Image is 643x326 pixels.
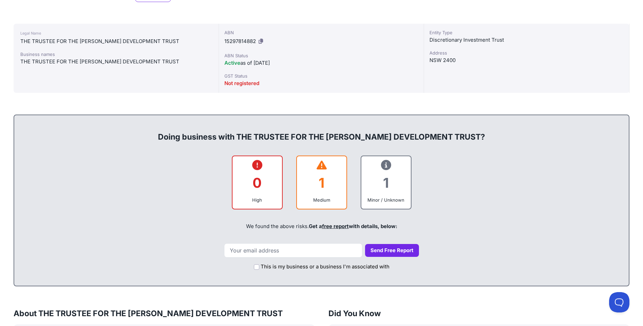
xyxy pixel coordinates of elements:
[224,80,259,86] span: Not registered
[21,121,622,142] div: Doing business with THE TRUSTEE FOR THE [PERSON_NAME] DEVELOPMENT TRUST?
[302,169,341,197] div: 1
[609,292,629,312] iframe: Toggle Customer Support
[20,29,212,37] div: Legal Name
[322,223,349,229] a: free report
[309,223,397,229] span: Get a with details, below:
[367,197,405,203] div: Minor / Unknown
[238,197,277,203] div: High
[224,59,419,67] div: as of [DATE]
[224,52,419,59] div: ABN Status
[224,38,256,44] span: 15297814882
[224,29,419,36] div: ABN
[367,169,405,197] div: 1
[429,49,624,56] div: Address
[224,73,419,79] div: GST Status
[20,51,212,58] div: Business names
[429,29,624,36] div: Entity Type
[429,56,624,64] div: NSW 2400
[238,169,277,197] div: 0
[224,60,240,66] span: Active
[14,308,315,319] h3: About THE TRUSTEE FOR THE [PERSON_NAME] DEVELOPMENT TRUST
[429,36,624,44] div: Discretionary Investment Trust
[328,308,630,319] h3: Did You Know
[21,215,622,238] div: We found the above risks.
[365,244,419,257] button: Send Free Report
[20,58,212,66] div: THE TRUSTEE FOR THE [PERSON_NAME] DEVELOPMENT TRUST
[261,263,389,271] label: This is my business or a business I'm associated with
[20,37,212,45] div: THE TRUSTEE FOR THE [PERSON_NAME] DEVELOPMENT TRUST
[224,243,362,258] input: Your email address
[302,197,341,203] div: Medium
